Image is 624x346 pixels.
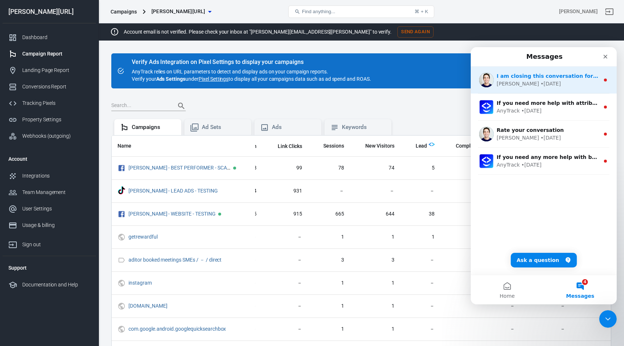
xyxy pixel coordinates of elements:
div: Tracking Pixels [22,99,90,107]
div: Dashboard [22,34,90,41]
div: • [DATE] [50,60,71,68]
span: Link Clicks [278,143,303,150]
span: － [446,187,515,195]
span: Sessions [323,142,344,150]
span: The number of clicks on links within the ad that led to advertiser-specified destinations [278,142,303,151]
span: 99 [268,164,303,172]
div: Usage & billing [22,221,90,229]
span: chatgpt.com [128,303,168,308]
div: Landing Page Report [22,66,90,74]
a: com.google.android.googlequicksearchbox [128,326,226,332]
span: － [268,303,303,310]
span: Lead [416,142,427,150]
span: GLORYA - LEAD ADS - TESTING [128,188,219,193]
a: instagram [128,280,152,286]
a: Landing Page Report [3,62,96,79]
span: GLORYA - WEBSITE - TESTING [128,211,217,216]
a: Conversions Report [3,79,96,95]
svg: Facebook Ads [118,210,126,218]
span: Find anything... [302,9,335,14]
img: Logo [429,141,435,147]
span: GLORYA - BEST PERFORMER - SCALING [128,165,232,170]
span: 1 [406,233,435,241]
svg: UTM & Web Traffic [118,233,126,242]
div: Keywords [342,123,386,131]
div: Documentation and Help [22,281,90,289]
span: 1 [356,303,394,310]
span: New Visitors [356,142,394,150]
button: [PERSON_NAME][URL] [149,5,214,18]
span: － [314,187,344,195]
span: 915 [268,210,303,218]
div: Sign out [22,241,90,248]
span: － [577,326,623,333]
a: [DOMAIN_NAME] [128,303,167,309]
span: － [268,233,303,241]
div: Ad Sets [202,123,246,131]
span: 644 [356,210,394,218]
a: [PERSON_NAME] - BEST PERFORMER - SCALING [128,165,238,171]
a: getrewardful [128,234,158,240]
svg: UTM & Web Traffic [118,279,126,288]
svg: Direct [118,256,126,265]
span: 1 [314,326,344,333]
span: － [268,256,303,264]
img: Profile image for AnyTrack [8,53,23,67]
a: Campaign Report [3,46,96,62]
a: Tracking Pixels [3,95,96,111]
li: Account [3,150,96,168]
span: － [406,326,435,333]
div: AnyTrack [26,114,49,122]
div: [PERSON_NAME] [26,33,68,41]
div: Campaigns [132,123,176,131]
div: • [DATE] [70,33,90,41]
span: The number of clicks on links within the ad that led to advertiser-specified destinations [268,142,303,151]
div: Ads [272,123,316,131]
svg: UTM & Web Traffic [118,325,126,334]
span: － [356,187,394,195]
span: － [446,210,515,218]
button: Find anything...⌘ + K [288,5,434,18]
li: Support [3,259,96,277]
div: Account id: Zo3YXUXY [559,8,598,15]
iframe: Intercom live chat [599,310,617,328]
span: － [406,303,435,310]
p: Account email is not verified. Please check your inbox at "[PERSON_NAME][EMAIL_ADDRESS][PERSON_NA... [124,28,392,36]
span: Messages [95,246,123,251]
div: Webhooks (outgoing) [22,132,90,140]
a: Pixel Settings [199,75,228,83]
div: AnyTrack [26,60,49,68]
img: Profile image for Jose [8,80,23,94]
div: Team Management [22,189,90,196]
span: － [527,326,566,333]
button: Send Again [397,26,434,38]
button: Ask a question [40,206,106,220]
div: TikTok Ads [118,186,126,195]
div: [PERSON_NAME][URL] [3,8,96,15]
svg: Facebook Ads [118,164,126,172]
span: 1 [356,233,394,241]
button: Search [173,97,190,115]
div: User Settings [22,205,90,213]
a: Sign out [601,3,618,20]
span: 3 [356,256,394,264]
div: Campaigns [111,8,137,15]
span: Name [118,142,131,150]
a: Sign out [3,233,96,253]
span: － [446,280,515,287]
span: － [446,233,515,241]
span: 38 [406,210,435,218]
button: Messages [73,228,146,257]
a: [PERSON_NAME] - LEAD ADS - TESTING [128,188,218,194]
span: getrewardful [128,234,159,239]
strong: Ads Settings [156,76,186,82]
a: [PERSON_NAME] - WEBSITE - TESTING [128,211,216,217]
a: Team Management [3,184,96,201]
div: Integrations [22,172,90,180]
span: aditor booked meetings SMEs / － / direct [128,257,223,262]
a: aditor booked meetings SMEs / － / direct [128,257,222,263]
span: － [446,256,515,264]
